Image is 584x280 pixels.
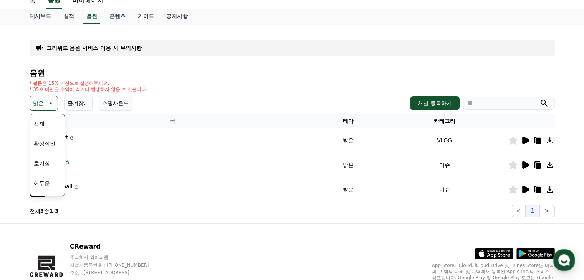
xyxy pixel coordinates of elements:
a: 실적 [57,9,80,24]
strong: 1 [49,208,53,214]
button: 밝은 [30,96,58,111]
td: 이슈 [381,177,508,202]
p: * 35초 미만은 수익이 적거나 발생하지 않을 수 있습니다. [30,86,148,92]
th: 카테고리 [381,114,508,128]
a: 설정 [99,216,147,236]
button: 채널 등록하기 [410,96,459,110]
p: 주소 : [STREET_ADDRESS] [70,270,164,276]
button: 1 [526,205,539,217]
button: 전체 [31,115,48,132]
td: 밝은 [316,153,381,177]
button: 쇼핑사운드 [99,96,132,111]
a: 대시보드 [23,9,57,24]
a: 콘텐츠 [103,9,132,24]
span: 대화 [70,228,79,234]
strong: 3 [55,208,59,214]
button: > [539,205,554,217]
p: * 볼륨은 15% 이상으로 설정해주세요. [30,80,148,86]
a: 대화 [51,216,99,236]
td: VLOG [381,128,508,153]
td: 밝은 [316,177,381,202]
button: 즐겨찾기 [64,96,93,111]
p: 밝은 [33,98,44,109]
h4: 음원 [30,69,555,77]
a: 크리워드 음원 서비스 이용 시 유의사항 [46,44,142,52]
p: CReward [70,242,164,251]
th: 테마 [316,114,381,128]
a: 공지사항 [160,9,194,24]
td: 밝은 [316,128,381,153]
td: 이슈 [381,153,508,177]
span: 설정 [119,228,128,234]
a: 홈 [2,216,51,236]
a: 음원 [83,9,100,24]
p: 전체 중 - [30,207,59,215]
button: 환상적인 [31,135,58,152]
button: 어두운 [31,175,53,192]
button: < [511,205,526,217]
strong: 3 [40,208,44,214]
p: 주식회사 와이피랩 [70,254,164,260]
p: 사업자등록번호 : [PHONE_NUMBER] [70,262,164,268]
a: 가이드 [132,9,160,24]
span: 홈 [24,228,29,234]
th: 곡 [30,114,316,128]
button: 호기심 [31,155,53,172]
